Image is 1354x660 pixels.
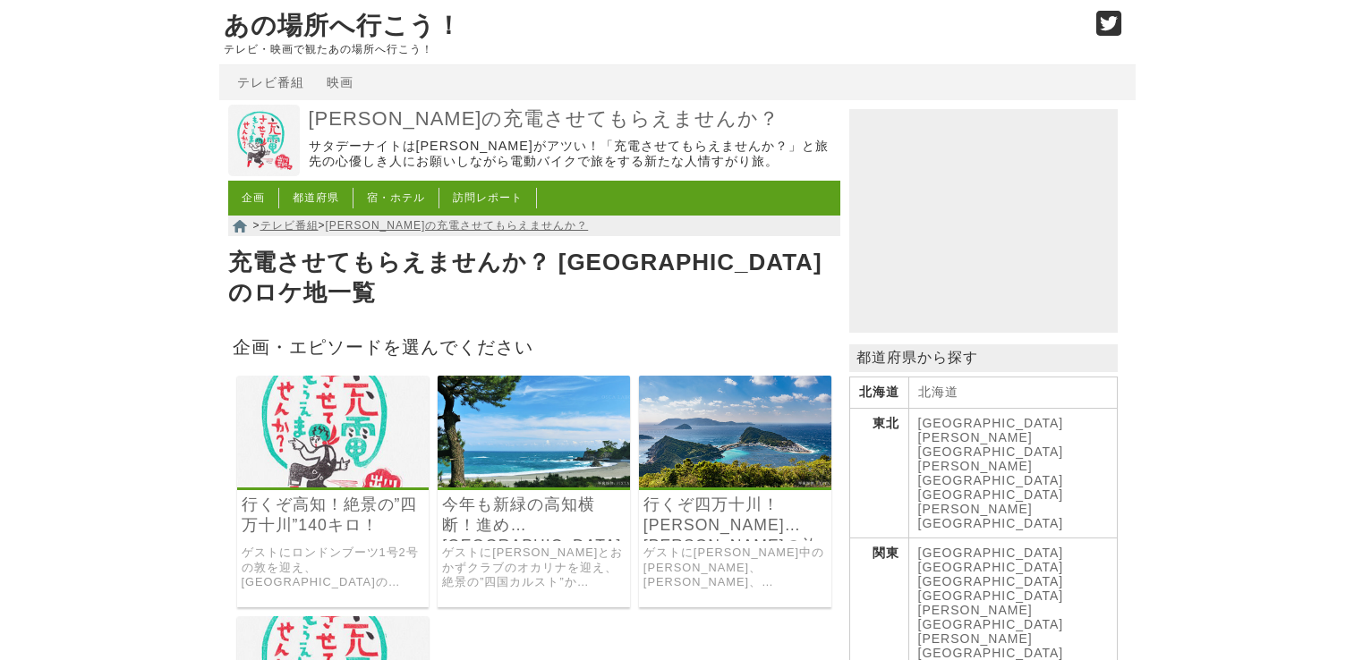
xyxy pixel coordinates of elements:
[918,502,1064,530] a: [PERSON_NAME][GEOGRAPHIC_DATA]
[309,139,836,170] p: サタデーナイトは[PERSON_NAME]がアツい！「充電させてもらえませんか？」と旅先の心優しき人にお願いしながら電動バイクで旅をする新たな人情すがり旅。
[242,546,425,590] a: ゲストにロンドンブーツ1号2号の敦を迎え、[GEOGRAPHIC_DATA]の[GEOGRAPHIC_DATA]から[GEOGRAPHIC_DATA]沿いを旅した旅。
[643,495,827,536] a: 行くぞ四万十川！[PERSON_NAME][PERSON_NAME]の旅SP
[242,191,265,204] a: 企画
[918,560,1064,574] a: [GEOGRAPHIC_DATA]
[228,216,840,236] nav: > >
[224,12,462,39] a: あの場所へ行こう！
[228,243,840,313] h1: 充電させてもらえませんか？ [GEOGRAPHIC_DATA]のロケ地一覧
[918,631,1033,646] a: [PERSON_NAME]
[918,546,1064,560] a: [GEOGRAPHIC_DATA]
[918,459,1064,487] a: [PERSON_NAME][GEOGRAPHIC_DATA]
[260,219,319,232] a: テレビ番組
[918,603,1064,631] a: [PERSON_NAME][GEOGRAPHIC_DATA]
[918,588,1064,603] a: [GEOGRAPHIC_DATA]
[242,495,425,536] a: 行くぞ高知！絶景の”四万十川”140キロ！
[237,475,430,490] a: 出川哲朗の充電させてもらえませんか？ 行くぞ高知！絶景の”四万十川”ズズッと140キロ！うなぎにカツオもうま～！ですが…ぬぉロンブー敦が襲来でミラクル連発ヤバいよヤバいよSP
[442,495,626,536] a: 今年も新緑の高知横断！進め[GEOGRAPHIC_DATA]
[228,105,300,176] img: 出川哲朗の充電させてもらえませんか？
[228,331,840,362] h2: 企画・エピソードを選んでください
[849,344,1118,372] p: 都道府県から探す
[453,191,523,204] a: 訪問レポート
[326,219,589,232] a: [PERSON_NAME]の充電させてもらえませんか？
[237,376,430,487] img: 出川哲朗の充電させてもらえませんか？ 行くぞ高知！絶景の”四万十川”ズズッと140キロ！うなぎにカツオもうま～！ですが…ぬぉロンブー敦が襲来でミラクル連発ヤバいよヤバいよSP
[849,109,1118,333] iframe: Advertisement
[442,546,626,590] a: ゲストに[PERSON_NAME]とおかずクラブのオカリナを迎え、絶景の”四国カルスト”から”[PERSON_NAME]”を目指して高知を横断した旅。
[309,106,836,132] a: [PERSON_NAME]の充電させてもらえませんか？
[367,191,425,204] a: 宿・ホテル
[228,164,300,179] a: 出川哲朗の充電させてもらえませんか？
[1096,21,1122,37] a: Twitter (@go_thesights)
[918,430,1064,459] a: [PERSON_NAME][GEOGRAPHIC_DATA]
[918,646,1064,660] a: [GEOGRAPHIC_DATA]
[438,376,630,487] img: 出川哲朗の充電させてもらえませんか？ 龍馬が歩いた歴史街道！絶景の四国カルストから桂浜まで高知横断150キロ！カツオに伊勢エビ、ウマっ！初登場ヒデちゃんとオカリナも大興奮でヤバいよヤバいよSP
[918,416,1064,430] a: [GEOGRAPHIC_DATA]
[224,43,1077,55] p: テレビ・映画で観たあの場所へ行こう！
[849,377,908,409] th: 北海道
[918,487,1064,502] a: [GEOGRAPHIC_DATA]
[639,475,831,490] a: 出川哲朗の充電させてもらえませんか？ 高知最南端の旅！絶景の柏島から足摺岬をグルっと120キロ！ゴールは清流”四万十川”ですが・・・森三中と番組初のハプニングでヤバいよヤバいよSP
[293,191,339,204] a: 都道府県
[643,546,827,590] a: ゲストに[PERSON_NAME]中の[PERSON_NAME]、[PERSON_NAME]、[PERSON_NAME]を迎え、高知の柏島をスタートして四万十川を目指した旅。
[237,75,304,89] a: テレビ番組
[849,409,908,538] th: 東北
[327,75,353,89] a: 映画
[918,385,958,399] a: 北海道
[438,475,630,490] a: 出川哲朗の充電させてもらえませんか？ 龍馬が歩いた歴史街道！絶景の四国カルストから桂浜まで高知横断150キロ！カツオに伊勢エビ、ウマっ！初登場ヒデちゃんとオカリナも大興奮でヤバいよヤバいよSP
[918,574,1064,588] a: [GEOGRAPHIC_DATA]
[639,376,831,487] img: 出川哲朗の充電させてもらえませんか？ 高知最南端の旅！絶景の柏島から足摺岬をグルっと120キロ！ゴールは清流”四万十川”ですが・・・森三中と番組初のハプニングでヤバいよヤバいよSP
